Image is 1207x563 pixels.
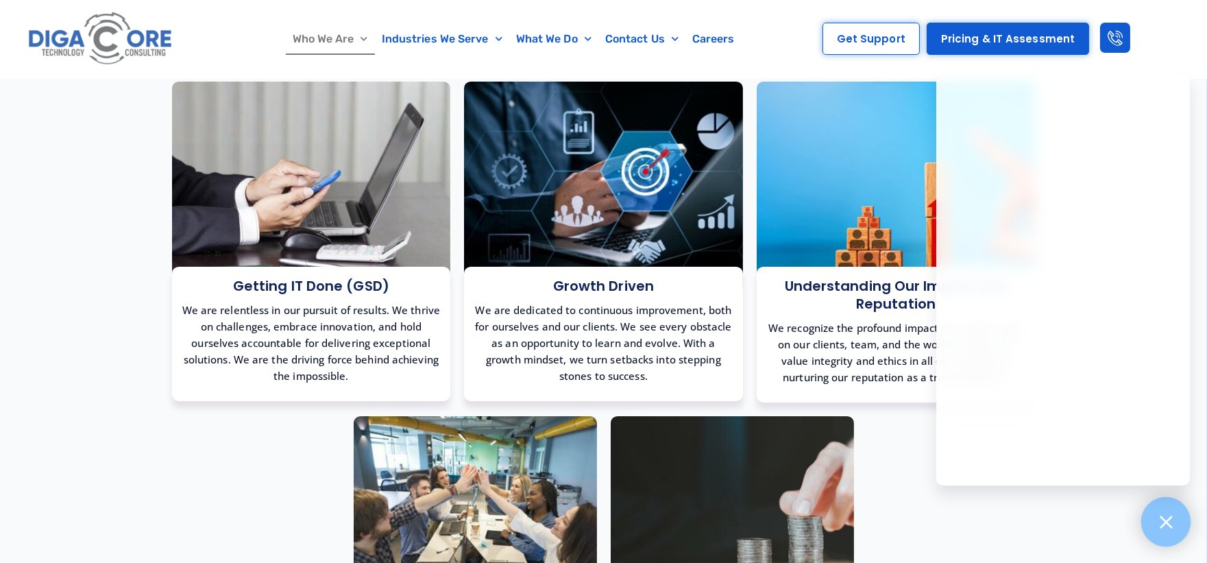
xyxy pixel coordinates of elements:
img: Getting IT Done [172,82,451,287]
a: Contact Us [598,23,685,55]
span: Pricing & IT Assessment [941,34,1075,44]
img: Growth Driven [464,82,743,287]
h3: Getting IT Done (GSD) [182,277,441,295]
p: We recognize the profound impact our actions have on our clients, team, and the world at large. W... [767,320,1025,385]
img: Understanding our Impact and Reputation [757,82,1036,287]
a: What We Do [509,23,598,55]
h3: Understanding our Impact and Reputation [767,277,1025,313]
a: Get Support [822,23,920,55]
a: Who We Are [286,23,375,55]
a: Industries We Serve [375,23,509,55]
h3: Growth Driven [474,277,733,295]
a: Understanding our Impact and Reputation We recognize the profound impact our actions have on our ... [757,267,1036,403]
a: Growth Driven We are dedicated to continuous improvement, both for ourselves and our clients. We ... [464,267,743,401]
span: Get Support [837,34,905,44]
img: Digacore logo 1 [25,7,177,71]
iframe: Chatgenie Messenger [936,74,1190,486]
a: Getting IT Done (GSD) We are relentless in our pursuit of results. We thrive on challenges, embra... [172,267,451,401]
nav: Menu [239,23,788,55]
p: We are dedicated to continuous improvement, both for ourselves and our clients. We see every obst... [474,302,733,384]
a: Careers [685,23,742,55]
p: We are relentless in our pursuit of results. We thrive on challenges, embrace innovation, and hol... [182,302,441,384]
a: Pricing & IT Assessment [927,23,1089,55]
